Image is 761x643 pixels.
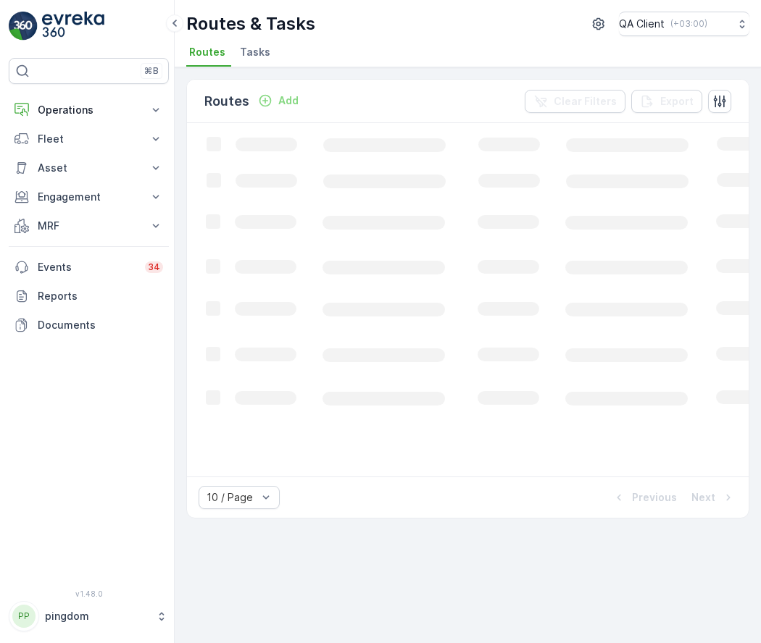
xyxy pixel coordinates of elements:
p: Reports [38,289,163,303]
p: Events [38,260,136,274]
button: Operations [9,96,169,125]
button: MRF [9,211,169,240]
button: Asset [9,154,169,182]
span: v 1.48.0 [9,589,169,598]
a: Documents [9,311,169,340]
span: Tasks [240,45,270,59]
button: Export [631,90,702,113]
p: Clear Filters [554,94,617,109]
a: Events34 [9,253,169,282]
button: PPpingdom [9,601,169,631]
p: Asset [38,161,140,175]
p: pingdom [45,609,149,623]
p: Fleet [38,132,140,146]
p: Export [660,94,694,109]
button: Engagement [9,182,169,211]
p: Documents [38,318,163,332]
p: ⌘B [144,65,159,77]
p: Routes & Tasks [186,12,315,35]
span: Routes [189,45,225,59]
button: Next [690,489,737,506]
button: Clear Filters [525,90,625,113]
button: Previous [610,489,678,506]
a: Reports [9,282,169,311]
button: QA Client(+03:00) [619,12,749,36]
p: Next [691,490,715,505]
img: logo [9,12,38,41]
p: Engagement [38,190,140,204]
p: QA Client [619,17,665,31]
p: ( +03:00 ) [670,18,707,30]
p: MRF [38,219,140,233]
p: Previous [632,490,677,505]
button: Fleet [9,125,169,154]
p: Add [278,93,299,108]
img: logo_light-DOdMpM7g.png [42,12,104,41]
p: Routes [204,91,249,112]
button: Add [252,92,304,109]
div: PP [12,605,36,628]
p: Operations [38,103,140,117]
p: 34 [148,261,160,273]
